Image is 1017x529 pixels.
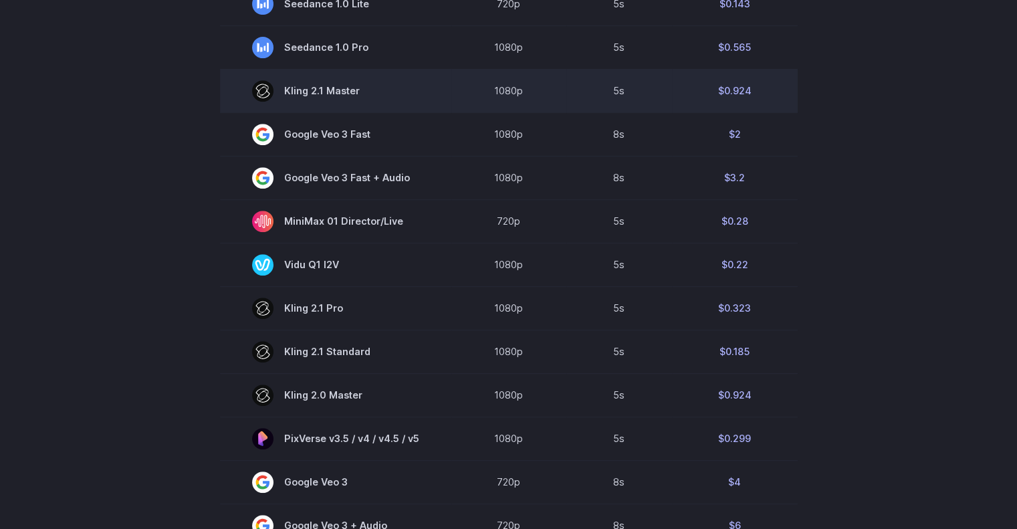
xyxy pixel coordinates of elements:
[672,330,798,373] td: $0.185
[451,156,566,199] td: 1080p
[252,254,419,276] span: Vidu Q1 I2V
[252,80,419,102] span: Kling 2.1 Master
[451,330,566,373] td: 1080p
[566,25,672,69] td: 5s
[672,156,798,199] td: $3.2
[672,286,798,330] td: $0.323
[252,167,419,189] span: Google Veo 3 Fast + Audio
[252,341,419,362] span: Kling 2.1 Standard
[566,286,672,330] td: 5s
[566,243,672,286] td: 5s
[252,385,419,406] span: Kling 2.0 Master
[566,460,672,504] td: 8s
[566,112,672,156] td: 8s
[566,330,672,373] td: 5s
[672,243,798,286] td: $0.22
[672,25,798,69] td: $0.565
[672,199,798,243] td: $0.28
[252,428,419,449] span: PixVerse v3.5 / v4 / v4.5 / v5
[451,373,566,417] td: 1080p
[252,471,419,493] span: Google Veo 3
[451,25,566,69] td: 1080p
[451,460,566,504] td: 720p
[252,124,419,145] span: Google Veo 3 Fast
[451,286,566,330] td: 1080p
[451,112,566,156] td: 1080p
[672,69,798,112] td: $0.924
[451,199,566,243] td: 720p
[252,37,419,58] span: Seedance 1.0 Pro
[566,417,672,460] td: 5s
[451,69,566,112] td: 1080p
[672,112,798,156] td: $2
[566,373,672,417] td: 5s
[566,199,672,243] td: 5s
[672,460,798,504] td: $4
[566,69,672,112] td: 5s
[252,211,419,232] span: MiniMax 01 Director/Live
[252,298,419,319] span: Kling 2.1 Pro
[566,156,672,199] td: 8s
[672,417,798,460] td: $0.299
[451,417,566,460] td: 1080p
[672,373,798,417] td: $0.924
[451,243,566,286] td: 1080p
